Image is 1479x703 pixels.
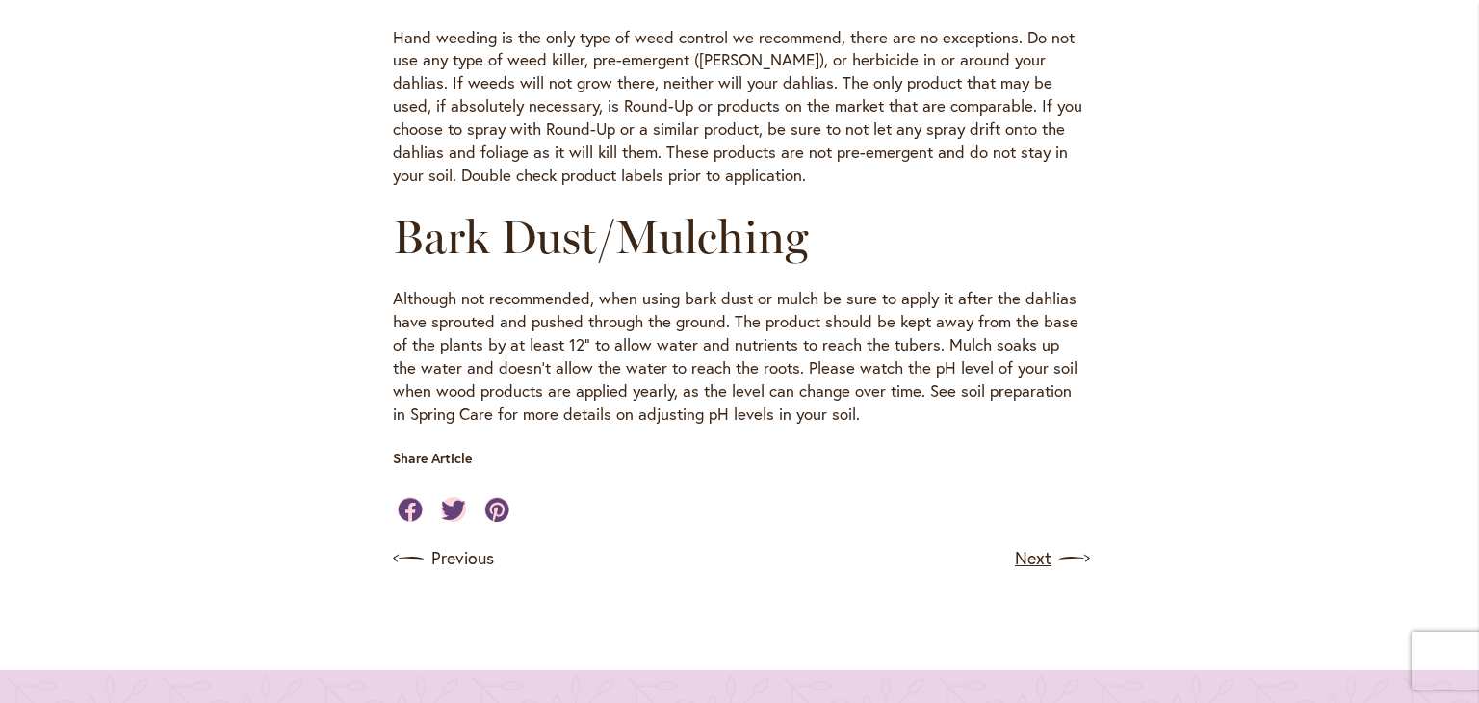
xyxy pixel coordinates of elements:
[393,210,1086,264] h2: Bark Dust/Mulching
[393,449,500,468] p: Share Article
[393,26,1086,188] p: Hand weeding is the only type of weed control we recommend, there are no exceptions. Do not use a...
[484,497,509,522] a: Share on Pinterest
[1059,543,1090,574] img: arrow icon
[393,287,1086,426] p: Although not recommended, when using bark dust or mulch be sure to apply it after the dahlias hav...
[1015,543,1086,574] a: Next
[441,497,466,522] a: Share on Twitter
[393,543,494,574] a: Previous
[398,497,423,522] a: Share on Facebook
[393,543,424,574] img: arrow icon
